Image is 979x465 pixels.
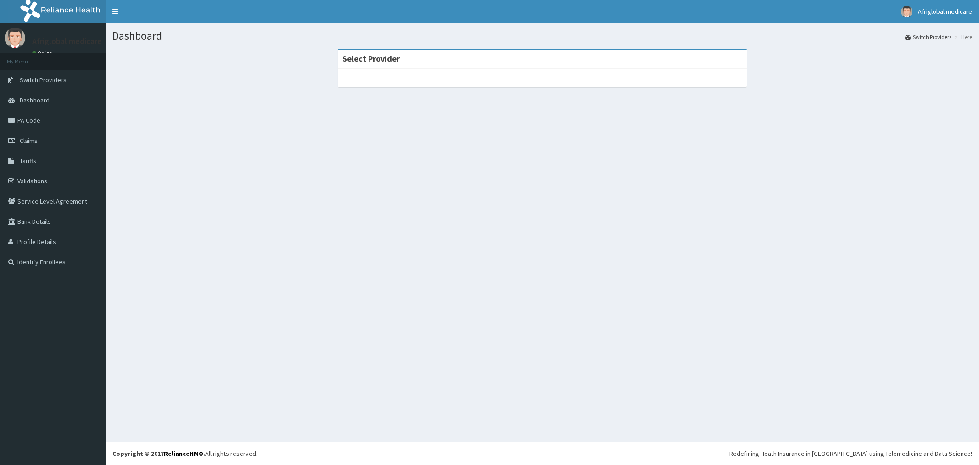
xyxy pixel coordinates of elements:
[952,33,972,41] li: Here
[20,96,50,104] span: Dashboard
[20,157,36,165] span: Tariffs
[901,6,912,17] img: User Image
[342,53,400,64] strong: Select Provider
[20,136,38,145] span: Claims
[32,50,54,57] a: Online
[32,37,102,45] p: Afriglobal medicare
[112,449,205,458] strong: Copyright © 2017 .
[918,7,972,16] span: Afriglobal medicare
[729,449,972,458] div: Redefining Heath Insurance in [GEOGRAPHIC_DATA] using Telemedicine and Data Science!
[905,33,951,41] a: Switch Providers
[106,442,979,465] footer: All rights reserved.
[5,28,25,48] img: User Image
[164,449,203,458] a: RelianceHMO
[112,30,972,42] h1: Dashboard
[20,76,67,84] span: Switch Providers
